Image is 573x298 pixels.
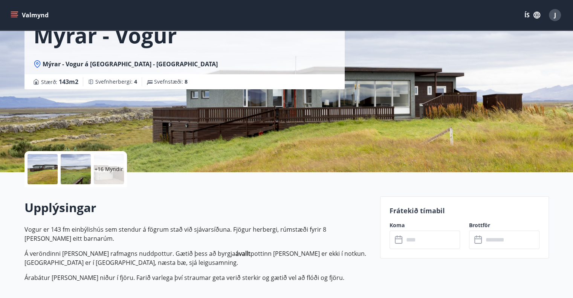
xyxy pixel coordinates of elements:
[24,273,371,282] p: Árabátur [PERSON_NAME] niður í fjöru. Farið varlega því straumar geta verið sterkir og gætið vel ...
[59,78,78,86] span: 143 m2
[546,6,564,24] button: J
[154,78,188,86] span: Svefnstæði :
[390,222,460,229] label: Koma
[235,249,251,258] strong: ávallt
[24,199,371,216] h2: Upplýsingar
[469,222,539,229] label: Brottför
[43,60,218,68] span: Mýrar - Vogur á [GEOGRAPHIC_DATA] - [GEOGRAPHIC_DATA]
[34,21,177,49] h1: Mýrar - Vogur
[9,8,52,22] button: menu
[134,78,137,85] span: 4
[185,78,188,85] span: 8
[41,77,78,86] span: Stærð :
[95,165,123,173] p: +16 Myndir
[390,206,539,215] p: Frátekið tímabil
[95,78,137,86] span: Svefnherbergi :
[554,11,556,19] span: J
[520,8,544,22] button: ÍS
[24,225,371,243] p: Vogur er 143 fm einbýlishús sem stendur á fögrum stað við sjávarsíðuna. Fjögur herbergi, rúmstæði...
[24,249,371,267] p: Á veröndinni [PERSON_NAME] rafmagns nuddpottur. Gætið þess að byrgja pottinn [PERSON_NAME] er ekk...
